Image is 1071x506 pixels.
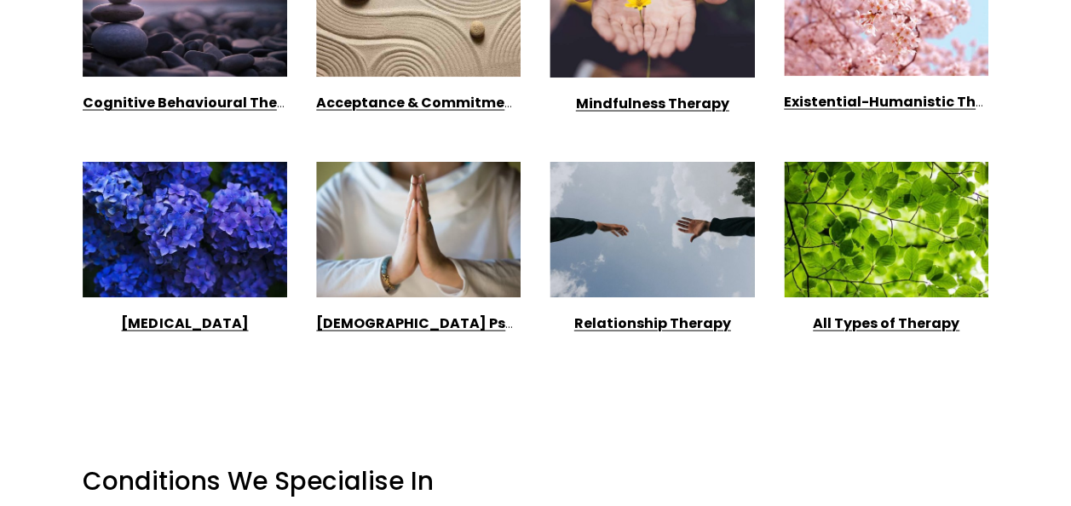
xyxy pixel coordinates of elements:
[576,94,729,113] a: Mindfulness Therapy
[316,313,573,333] a: [DEMOGRAPHIC_DATA] Psychology
[813,313,959,333] a: All Types of Therapy
[784,92,1018,112] a: Existential-Humanistic Therapy
[121,313,248,333] a: [MEDICAL_DATA]
[83,93,311,112] a: Cognitive Behavioural Therapy
[574,313,731,333] a: Relationship Therapy
[316,93,584,112] a: Acceptance & Commitment Therapy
